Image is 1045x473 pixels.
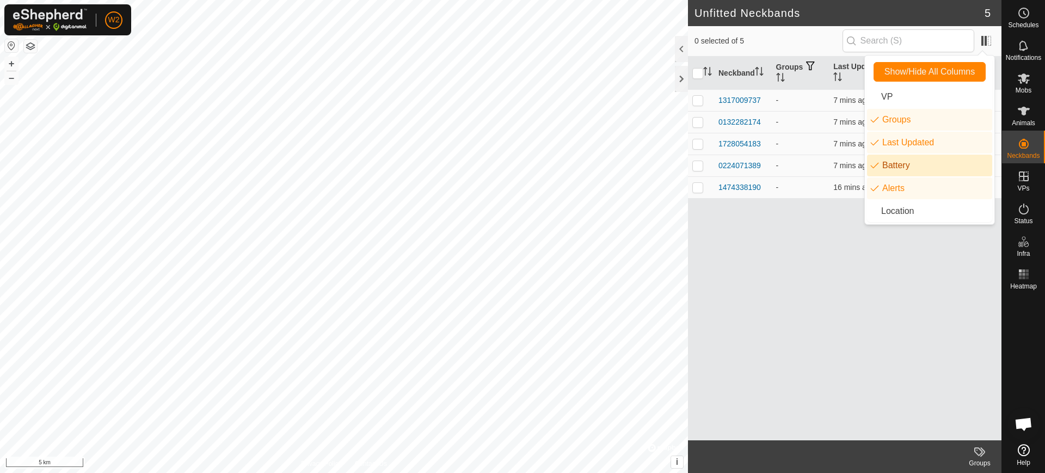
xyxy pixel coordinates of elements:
[718,116,761,128] div: 0132282174
[867,86,992,108] li: vp.label.vp
[13,9,87,31] img: Gallagher Logo
[829,57,887,90] th: Last Updated
[694,35,843,47] span: 0 selected of 5
[1008,22,1038,28] span: Schedules
[833,74,842,83] p-sorticon: Activate to sort
[833,139,870,148] span: 2 Oct 2025, 3:30 pm
[1010,283,1037,290] span: Heatmap
[718,95,761,106] div: 1317009737
[772,111,829,133] td: -
[985,5,991,21] span: 5
[776,75,785,83] p-sorticon: Activate to sort
[301,459,342,469] a: Privacy Policy
[5,57,18,70] button: +
[355,459,387,469] a: Contact Us
[1017,185,1029,192] span: VPs
[867,132,992,153] li: enum.columnList.lastUpdated
[1017,250,1030,257] span: Infra
[772,57,829,90] th: Groups
[1014,218,1032,224] span: Status
[867,109,992,131] li: common.btn.groups
[867,155,992,176] li: neckband.label.battery
[1012,120,1035,126] span: Animals
[772,133,829,155] td: -
[5,71,18,84] button: –
[108,14,120,26] span: W2
[833,118,870,126] span: 2 Oct 2025, 3:30 pm
[1016,87,1031,94] span: Mobs
[867,177,992,199] li: animal.label.alerts
[1017,459,1030,466] span: Help
[714,57,772,90] th: Neckband
[772,89,829,111] td: -
[24,40,37,53] button: Map Layers
[1006,54,1041,61] span: Notifications
[958,458,1001,468] div: Groups
[718,160,761,171] div: 0224071389
[874,62,986,82] button: Show/Hide All Columns
[671,456,683,468] button: i
[843,29,974,52] input: Search (S)
[755,69,764,77] p-sorticon: Activate to sort
[1002,440,1045,470] a: Help
[833,183,875,192] span: 2 Oct 2025, 3:21 pm
[867,200,992,222] li: common.label.location
[676,457,678,466] span: i
[694,7,985,20] h2: Unfitted Neckbands
[703,69,712,77] p-sorticon: Activate to sort
[1007,408,1040,440] div: Chat abierto
[833,161,870,170] span: 2 Oct 2025, 3:30 pm
[772,155,829,176] td: -
[884,67,975,77] span: Show/Hide All Columns
[772,176,829,198] td: -
[1007,152,1040,159] span: Neckbands
[718,182,761,193] div: 1474338190
[833,96,870,105] span: 2 Oct 2025, 3:30 pm
[718,138,761,150] div: 1728054183
[5,39,18,52] button: Reset Map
